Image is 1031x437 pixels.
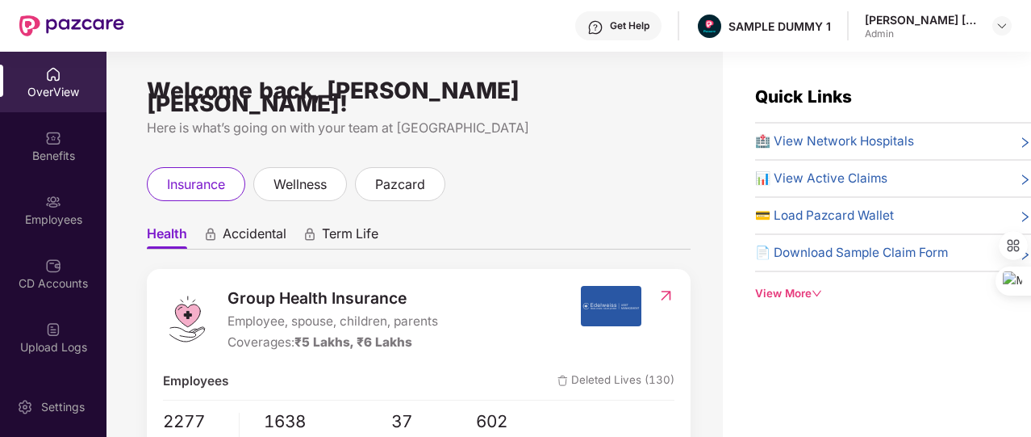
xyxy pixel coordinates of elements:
span: 🏥 View Network Hospitals [755,132,914,151]
img: New Pazcare Logo [19,15,124,36]
img: svg+xml;base64,PHN2ZyBpZD0iSGVscC0zMngzMiIgeG1sbnM9Imh0dHA6Ly93d3cudzMub3JnLzIwMDAvc3ZnIiB3aWR0aD... [587,19,603,36]
span: Quick Links [755,86,852,107]
img: insurerIcon [581,286,641,326]
div: animation [303,227,317,242]
img: svg+xml;base64,PHN2ZyBpZD0iQmVuZWZpdHMiIHhtbG5zPSJodHRwOi8vd3d3LnczLm9yZy8yMDAwL3N2ZyIgd2lkdGg9Ij... [45,130,61,146]
img: Pazcare_Alternative_logo-01-01.png [698,15,721,38]
img: deleteIcon [557,376,568,386]
span: 📊 View Active Claims [755,169,887,188]
img: svg+xml;base64,PHN2ZyBpZD0iVXBsb2FkX0xvZ3MiIGRhdGEtbmFtZT0iVXBsb2FkIExvZ3MiIHhtbG5zPSJodHRwOi8vd3... [45,321,61,338]
span: Employees [163,372,228,391]
img: svg+xml;base64,PHN2ZyBpZD0iQ0RfQWNjb3VudHMiIGRhdGEtbmFtZT0iQ0QgQWNjb3VudHMiIHhtbG5zPSJodHRwOi8vd3... [45,258,61,274]
div: Get Help [610,19,649,32]
span: pazcard [375,174,425,195]
span: down [812,288,822,299]
img: logo [163,295,211,343]
span: 37 [391,409,477,435]
div: View More [755,285,1031,302]
span: Health [147,225,187,249]
span: Deleted Lives (130) [557,372,674,391]
div: [PERSON_NAME] [PERSON_NAME] [865,12,978,27]
div: Welcome back, [PERSON_NAME] [PERSON_NAME]! [147,84,691,110]
span: right [1019,135,1031,151]
img: svg+xml;base64,PHN2ZyBpZD0iRHJvcGRvd24tMzJ4MzIiIHhtbG5zPSJodHRwOi8vd3d3LnczLm9yZy8yMDAwL3N2ZyIgd2... [996,19,1008,32]
span: 602 [476,409,561,435]
span: 2277 [163,409,227,435]
div: SAMPLE DUMMY 1 [728,19,831,34]
span: wellness [273,174,327,195]
span: Group Health Insurance [227,286,438,310]
div: Settings [36,399,90,415]
img: svg+xml;base64,PHN2ZyBpZD0iU2V0dGluZy0yMHgyMCIgeG1sbnM9Imh0dHA6Ly93d3cudzMub3JnLzIwMDAvc3ZnIiB3aW... [17,399,33,415]
span: ₹5 Lakhs, ₹6 Lakhs [294,334,412,350]
span: 📄 Download Sample Claim Form [755,243,948,263]
div: Admin [865,27,978,40]
span: 1638 [264,409,391,435]
div: Coverages: [227,333,438,352]
div: animation [203,227,218,242]
div: Here is what’s going on with your team at [GEOGRAPHIC_DATA] [147,118,691,138]
span: Accidental [223,225,286,249]
span: 💳 Load Pazcard Wallet [755,206,894,225]
span: right [1019,172,1031,188]
span: Term Life [322,225,378,249]
img: RedirectIcon [657,288,674,304]
span: insurance [167,174,225,195]
img: svg+xml;base64,PHN2ZyBpZD0iSG9tZSIgeG1sbnM9Imh0dHA6Ly93d3cudzMub3JnLzIwMDAvc3ZnIiB3aWR0aD0iMjAiIG... [45,66,61,82]
img: svg+xml;base64,PHN2ZyBpZD0iRW1wbG95ZWVzIiB4bWxucz0iaHR0cDovL3d3dy53My5vcmcvMjAwMC9zdmciIHdpZHRoPS... [45,194,61,210]
span: Employee, spouse, children, parents [227,312,438,331]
